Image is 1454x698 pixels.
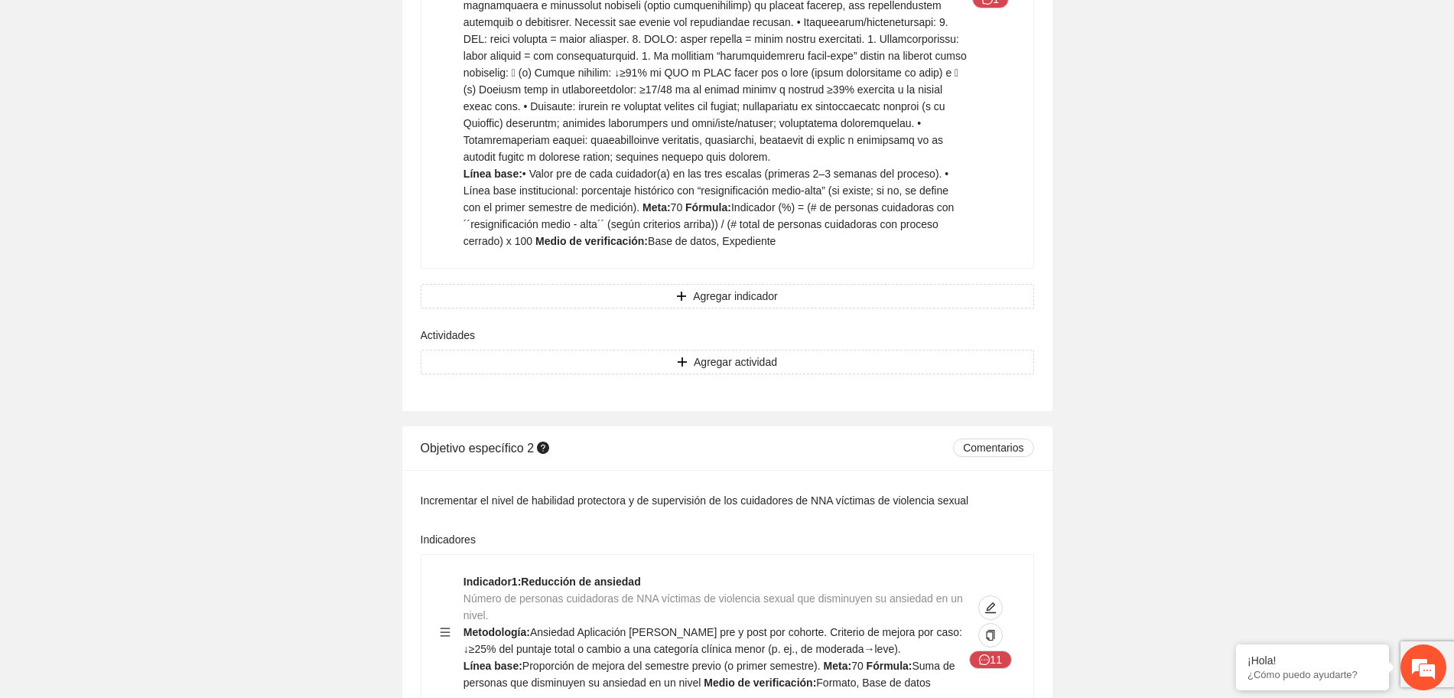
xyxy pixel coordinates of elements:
[816,677,930,689] span: Formato, Base de datos
[978,595,1003,620] button: edit
[421,327,476,344] label: Actividades
[89,204,211,359] span: Estamos en línea.
[1247,669,1378,680] p: ¿Cómo puedo ayudarte?
[464,576,641,588] strong: Indicador 1 : Reducción de ansiedad
[440,627,451,638] span: menu
[1247,654,1378,667] div: ¡Hola!
[464,201,955,247] span: Indicador (%) = (# de personas cuidadoras con ´´resignificación medio - alta´´ (según criterios a...
[963,439,1023,456] span: Comentarios
[80,78,257,98] div: Chatee con nosotros ahora
[824,660,852,672] strong: Meta:
[676,291,687,303] span: plus
[985,630,996,642] span: copy
[677,357,688,369] span: plus
[464,168,948,214] span: • Valor pre de cada cuidador(a) en las tres escalas (primeras 2–3 semanas del proceso). • Línea b...
[8,418,291,471] textarea: Escriba su mensaje y pulse “Intro”
[642,201,671,214] strong: Meta:
[685,201,731,214] strong: Fórmula:
[421,492,1034,509] div: Incrementar el nivel de habilidad protectora y de supervisión de los cuidadores de NNA víctimas d...
[978,623,1003,647] button: copy
[953,439,1033,457] button: Comentarios
[464,168,522,180] strong: Línea base:
[421,531,476,548] label: Indicadores
[694,354,777,370] span: Agregar actividad
[464,660,955,689] span: Suma de personas que disminuyen su ansiedad en un nivel
[648,235,776,247] span: Base de datos, Expediente
[421,284,1034,308] button: plusAgregar indicador
[421,350,1034,374] button: plusAgregar actividad
[251,8,288,44] div: Minimizar ventana de chat en vivo
[979,602,1002,614] span: edit
[979,654,990,667] span: message
[537,442,549,454] span: question-circle
[464,626,530,638] strong: Metodología:
[969,651,1012,669] button: message11
[464,626,962,655] span: Ansiedad Aplicación [PERSON_NAME] pre y post por cohorte. Criterio de mejora por caso: ↓≥25% del ...
[535,235,648,247] strong: Medio de verificación:
[421,442,553,455] span: Objetivo específico 2
[693,288,778,305] span: Agregar indicador
[671,201,683,214] span: 70
[851,660,864,672] span: 70
[522,660,821,672] span: Proporción de mejora del semestre previo (o primer semestre).
[704,677,816,689] strong: Medio de verificación:
[867,660,912,672] strong: Fórmula:
[464,660,522,672] strong: Línea base:
[464,592,963,621] span: Número de personas cuidadoras de NNA víctimas de violencia sexual que disminuyen su ansiedad en u...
